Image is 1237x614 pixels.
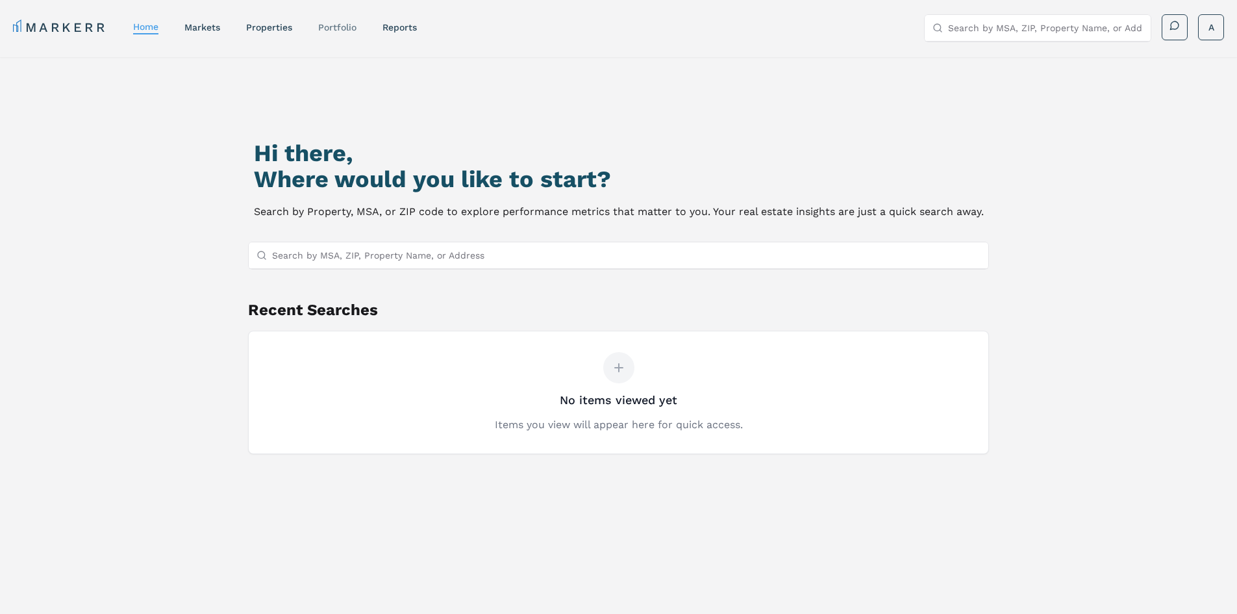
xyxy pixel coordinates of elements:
p: Items you view will appear here for quick access. [495,417,743,433]
p: Search by Property, MSA, or ZIP code to explore performance metrics that matter to you. Your real... [254,203,984,221]
h1: Hi there, [254,140,984,166]
h2: Recent Searches [248,300,990,320]
span: A [1208,21,1214,34]
h3: No items viewed yet [560,391,677,409]
a: home [133,21,158,32]
h2: Where would you like to start? [254,166,984,192]
a: properties [246,22,292,32]
button: A [1198,14,1224,40]
a: markets [184,22,220,32]
input: Search by MSA, ZIP, Property Name, or Address [272,242,981,268]
input: Search by MSA, ZIP, Property Name, or Address [948,15,1143,41]
a: Portfolio [318,22,356,32]
a: MARKERR [13,18,107,36]
a: reports [382,22,417,32]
